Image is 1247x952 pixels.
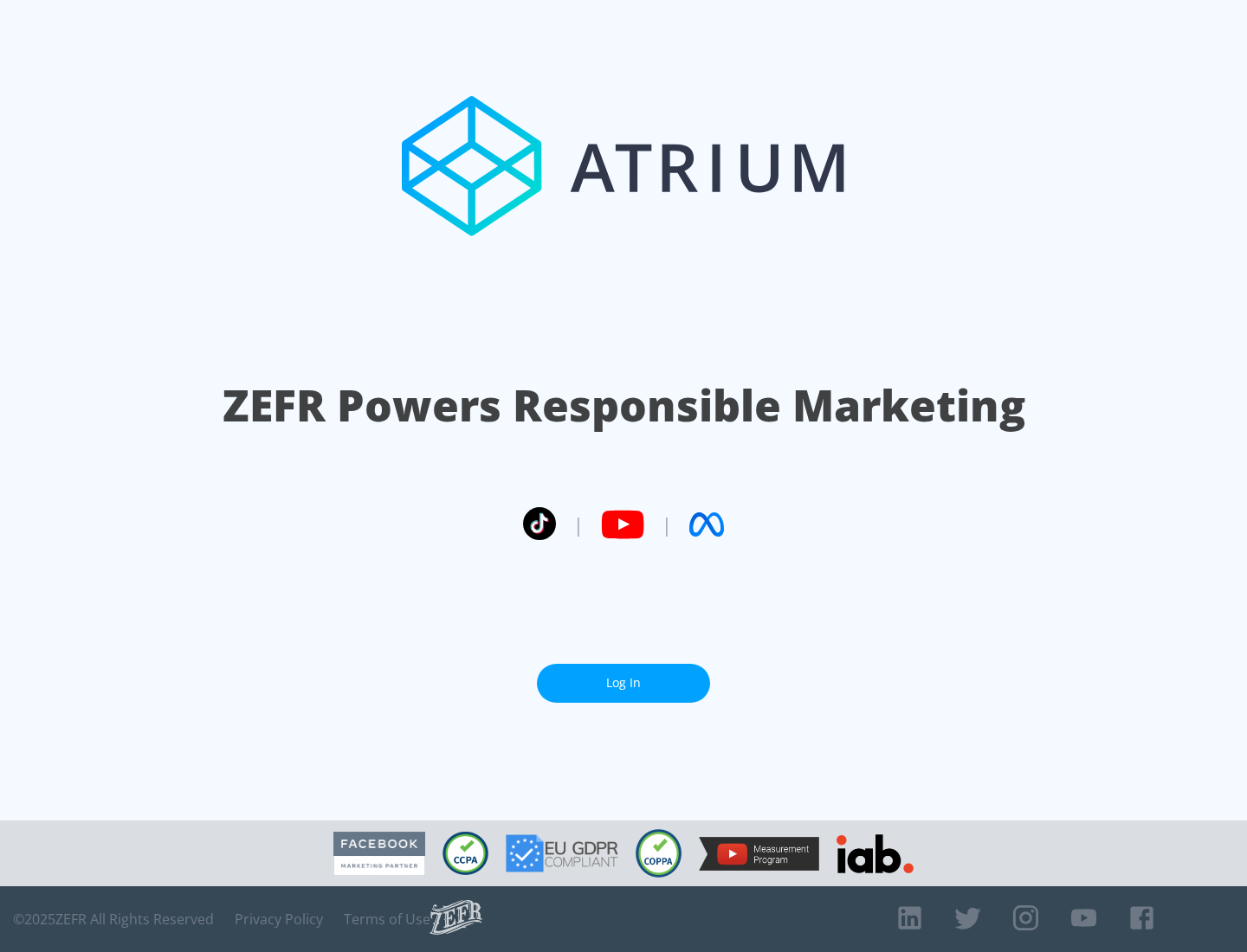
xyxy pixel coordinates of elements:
img: GDPR Compliant [506,834,618,872]
a: Privacy Policy [235,910,323,928]
span: | [662,511,672,537]
img: YouTube Measurement Program [699,837,819,871]
h1: ZEFR Powers Responsible Marketing [223,376,1025,435]
a: Terms of Use [344,910,430,928]
img: COPPA Compliant [636,829,682,878]
span: | [573,511,584,537]
img: IAB [837,834,914,873]
span: © 2025 ZEFR All Rights Reserved [13,910,214,928]
img: CCPA Compliant [443,832,488,875]
img: Facebook Marketing Partner [333,832,425,876]
a: Log In [537,664,710,703]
